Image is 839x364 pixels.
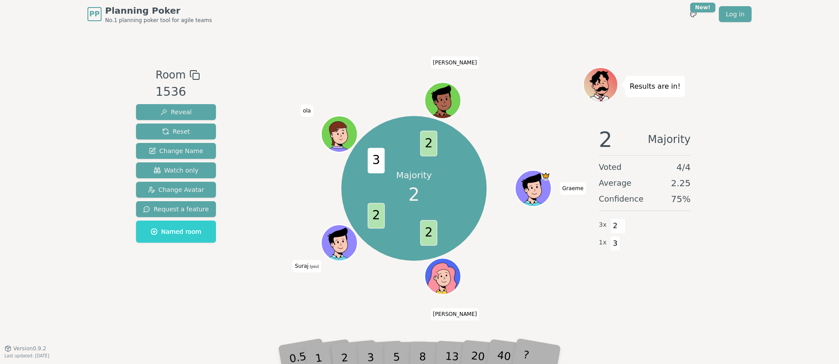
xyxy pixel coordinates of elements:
[630,80,680,93] p: Results are in!
[4,353,49,358] span: Last updated: [DATE]
[136,124,216,139] button: Reset
[599,220,607,230] span: 3 x
[671,177,691,189] span: 2.25
[599,129,612,150] span: 2
[89,9,99,19] span: PP
[105,17,212,24] span: No.1 planning poker tool for agile teams
[4,345,46,352] button: Version0.9.2
[154,166,199,175] span: Watch only
[13,345,46,352] span: Version 0.9.2
[685,6,701,22] button: New!
[408,181,419,208] span: 2
[599,177,631,189] span: Average
[143,205,209,214] span: Request a feature
[136,221,216,243] button: Named room
[301,105,313,117] span: Click to change your name
[599,193,643,205] span: Confidence
[431,56,479,69] span: Click to change your name
[309,265,319,269] span: (you)
[420,131,437,157] span: 2
[155,67,185,83] span: Room
[87,4,212,24] a: PPPlanning PokerNo.1 planning poker tool for agile teams
[367,203,385,229] span: 2
[599,161,622,173] span: Voted
[610,218,620,233] span: 2
[149,146,203,155] span: Change Name
[155,83,200,101] div: 1536
[560,182,586,195] span: Click to change your name
[136,182,216,198] button: Change Avatar
[136,104,216,120] button: Reveal
[160,108,192,116] span: Reveal
[162,127,190,136] span: Reset
[293,260,321,272] span: Click to change your name
[671,193,691,205] span: 75 %
[322,225,356,259] button: Click to change your avatar
[690,3,715,12] div: New!
[105,4,212,17] span: Planning Poker
[420,220,437,246] span: 2
[648,129,691,150] span: Majority
[431,308,479,320] span: Click to change your name
[719,6,752,22] a: Log in
[136,143,216,159] button: Change Name
[610,236,620,251] span: 3
[396,169,432,181] p: Majority
[136,162,216,178] button: Watch only
[367,148,385,173] span: 3
[599,238,607,248] span: 1 x
[676,161,691,173] span: 4 / 4
[151,227,201,236] span: Named room
[136,201,216,217] button: Request a feature
[541,171,550,180] span: Graeme is the host
[148,185,204,194] span: Change Avatar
